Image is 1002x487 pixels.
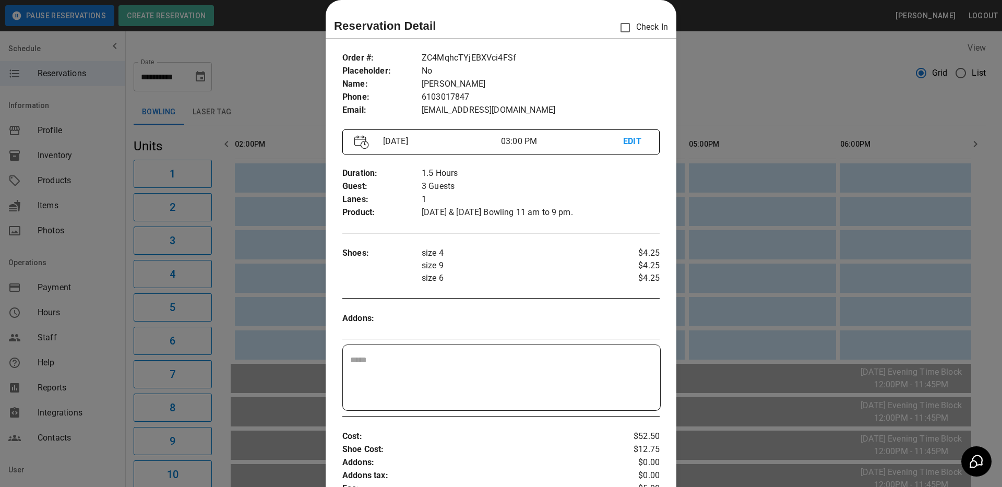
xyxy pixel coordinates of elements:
p: $4.25 [607,259,660,272]
p: Addons : [342,456,607,469]
p: $4.25 [607,247,660,259]
p: Reservation Detail [334,17,436,34]
p: Addons tax : [342,469,607,482]
p: size 9 [422,259,607,272]
p: Cost : [342,430,607,443]
p: ZC4MqhcTYjEBXVci4FSf [422,52,660,65]
p: Order # : [342,52,422,65]
p: Check In [614,17,668,39]
img: Vector [354,135,369,149]
p: Placeholder : [342,65,422,78]
p: $52.50 [607,430,660,443]
p: $4.25 [607,272,660,284]
p: Shoes : [342,247,422,260]
p: Email : [342,104,422,117]
p: 6103017847 [422,91,660,104]
p: size 6 [422,272,607,284]
p: Name : [342,78,422,91]
p: No [422,65,660,78]
p: [PERSON_NAME] [422,78,660,91]
p: 03:00 PM [501,135,623,148]
p: $0.00 [607,456,660,469]
p: 3 Guests [422,180,660,193]
p: $0.00 [607,469,660,482]
p: [DATE] & [DATE] Bowling 11 am to 9 pm. [422,206,660,219]
p: 1 [422,193,660,206]
p: size 4 [422,247,607,259]
p: 1.5 Hours [422,167,660,180]
p: Shoe Cost : [342,443,607,456]
p: [EMAIL_ADDRESS][DOMAIN_NAME] [422,104,660,117]
p: Lanes : [342,193,422,206]
p: Phone : [342,91,422,104]
p: Guest : [342,180,422,193]
p: [DATE] [379,135,501,148]
p: $12.75 [607,443,660,456]
p: EDIT [623,135,648,148]
p: Product : [342,206,422,219]
p: Duration : [342,167,422,180]
p: Addons : [342,312,422,325]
